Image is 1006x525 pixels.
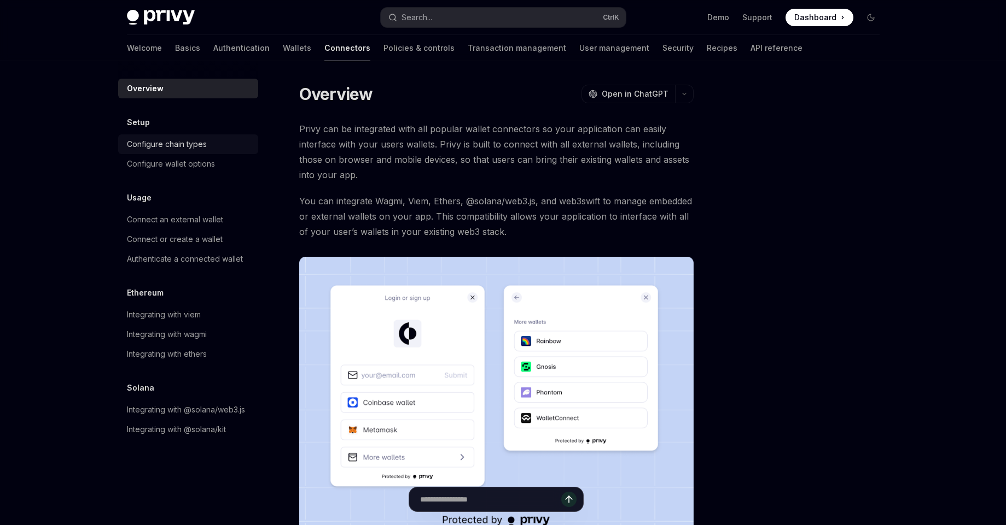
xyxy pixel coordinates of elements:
a: Recipes [707,35,737,61]
span: You can integrate Wagmi, Viem, Ethers, @solana/web3.js, and web3swift to manage embedded or exter... [299,193,694,239]
a: Welcome [127,35,162,61]
button: Send message [561,492,577,507]
div: Integrating with viem [127,308,201,321]
button: Open in ChatGPT [581,85,675,103]
div: Integrating with wagmi [127,328,207,341]
h5: Ethereum [127,286,164,299]
button: Toggle dark mode [862,9,880,26]
h5: Usage [127,191,152,204]
button: Open search [381,8,626,27]
a: Configure wallet options [118,154,258,174]
input: Ask a question... [420,487,561,511]
h5: Setup [127,116,150,129]
a: Connectors [324,35,370,61]
a: Support [742,12,772,23]
span: Open in ChatGPT [602,89,668,99]
a: Policies & controls [383,35,455,61]
a: Integrating with @solana/kit [118,420,258,439]
img: dark logo [127,10,195,25]
div: Search... [402,11,432,24]
div: Integrating with ethers [127,347,207,361]
div: Integrating with @solana/web3.js [127,403,245,416]
div: Configure chain types [127,138,207,151]
a: Basics [175,35,200,61]
div: Overview [127,82,164,95]
a: Connect or create a wallet [118,229,258,249]
a: Authentication [213,35,270,61]
a: Wallets [283,35,311,61]
div: Connect an external wallet [127,213,223,226]
a: Transaction management [468,35,566,61]
a: Demo [707,12,729,23]
a: Integrating with wagmi [118,325,258,344]
h5: Solana [127,381,154,394]
div: Authenticate a connected wallet [127,252,243,266]
a: Integrating with viem [118,305,258,325]
div: Connect or create a wallet [127,233,223,246]
a: Dashboard [786,9,853,26]
a: Integrating with @solana/web3.js [118,400,258,420]
div: Integrating with @solana/kit [127,423,226,436]
a: Security [662,35,694,61]
span: Ctrl K [603,13,619,22]
a: User management [579,35,649,61]
div: Configure wallet options [127,157,215,170]
h1: Overview [299,84,373,104]
span: Dashboard [794,12,836,23]
a: API reference [751,35,803,61]
a: Integrating with ethers [118,344,258,364]
a: Authenticate a connected wallet [118,249,258,269]
a: Overview [118,79,258,98]
span: Privy can be integrated with all popular wallet connectors so your application can easily interfa... [299,121,694,182]
a: Configure chain types [118,134,258,154]
a: Connect an external wallet [118,210,258,229]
